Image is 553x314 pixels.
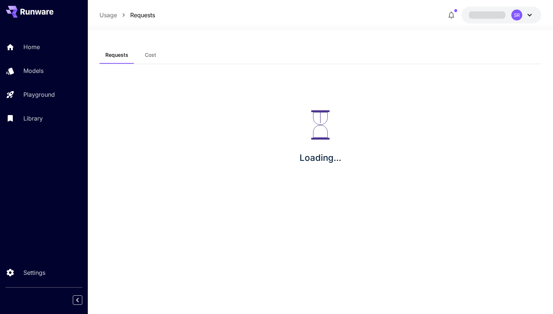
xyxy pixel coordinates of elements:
[99,11,155,19] nav: breadcrumb
[300,151,341,165] p: Loading...
[145,52,156,58] span: Cost
[105,52,128,58] span: Requests
[23,268,45,277] p: Settings
[99,11,117,19] a: Usage
[78,293,88,307] div: Collapse sidebar
[23,66,44,75] p: Models
[23,43,40,51] p: Home
[511,10,522,21] div: SR
[462,7,541,23] button: SR
[73,295,82,305] button: Collapse sidebar
[23,114,43,123] p: Library
[130,11,155,19] a: Requests
[23,90,55,99] p: Playground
